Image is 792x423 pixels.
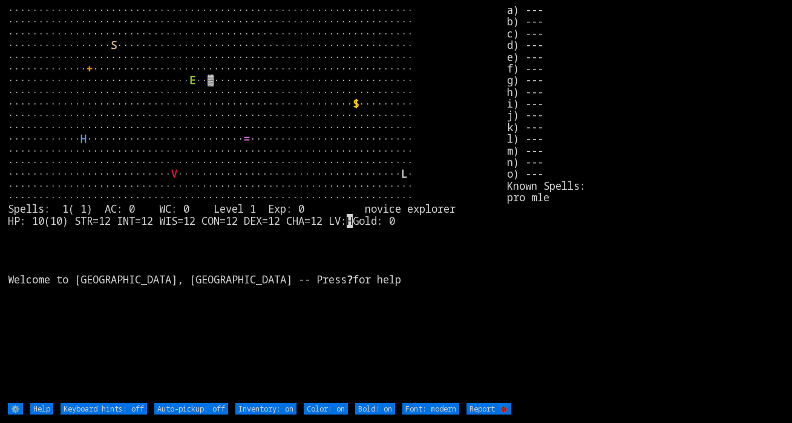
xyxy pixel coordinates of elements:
[401,167,407,181] font: L
[347,214,353,228] mark: H
[244,132,250,146] font: =
[87,62,93,76] font: +
[171,167,177,181] font: V
[353,97,359,111] font: $
[466,403,511,415] input: Report 🐞
[111,38,117,52] font: S
[347,273,353,286] b: ?
[402,403,459,415] input: Font: modern
[189,73,195,87] font: E
[61,403,147,415] input: Keyboard hints: off
[8,403,23,415] input: ⚙️
[30,403,53,415] input: Help
[8,4,507,402] larn: ··································································· ·····························...
[235,403,296,415] input: Inventory: on
[154,403,228,415] input: Auto-pickup: off
[507,4,784,402] stats: a) --- b) --- c) --- d) --- e) --- f) --- g) --- h) --- i) --- j) --- k) --- l) --- m) --- n) ---...
[80,132,87,146] font: H
[355,403,395,415] input: Bold: on
[304,403,348,415] input: Color: on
